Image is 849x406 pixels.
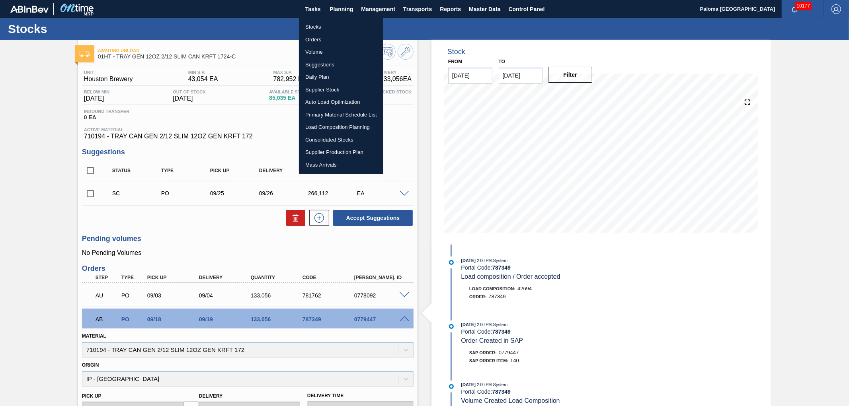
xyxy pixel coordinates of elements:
a: Daily Plan [299,71,383,84]
a: Volume [299,46,383,58]
a: Suggestions [299,58,383,71]
a: Load Composition Planning [299,121,383,134]
a: Orders [299,33,383,46]
a: Stocks [299,21,383,33]
a: Auto Load Optimization [299,96,383,109]
a: Supplier Production Plan [299,146,383,159]
a: Mass Arrivals [299,159,383,171]
a: Supplier Stock [299,84,383,96]
a: Primary Material Schedule List [299,109,383,121]
a: Consolidated Stocks [299,134,383,146]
